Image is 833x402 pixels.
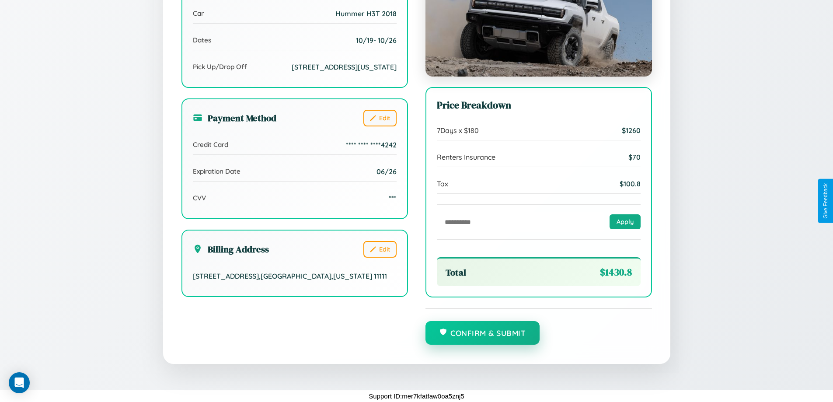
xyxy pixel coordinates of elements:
span: Tax [437,179,448,188]
span: Expiration Date [193,167,240,175]
span: $ 1430.8 [600,266,632,279]
h3: Payment Method [193,112,276,124]
span: Hummer H3T 2018 [335,9,397,18]
span: Pick Up/Drop Off [193,63,247,71]
button: Edit [363,110,397,126]
span: CVV [193,194,206,202]
span: 10 / 19 - 10 / 26 [356,36,397,45]
button: Edit [363,241,397,258]
span: $ 70 [628,153,641,161]
p: Support ID: mer7kfatfaw0oa5znj5 [369,390,464,402]
span: Renters Insurance [437,153,495,161]
span: 7 Days x $ 180 [437,126,479,135]
span: Dates [193,36,211,44]
h3: Billing Address [193,243,269,255]
span: Total [446,266,466,279]
span: Credit Card [193,140,228,149]
span: [STREET_ADDRESS][US_STATE] [292,63,397,71]
span: $ 1260 [622,126,641,135]
h3: Price Breakdown [437,98,641,112]
span: 06/26 [376,167,397,176]
span: Car [193,9,204,17]
button: Confirm & Submit [425,321,540,345]
span: $ 100.8 [620,179,641,188]
span: [STREET_ADDRESS] , [GEOGRAPHIC_DATA] , [US_STATE] 11111 [193,272,387,280]
button: Apply [610,214,641,229]
div: Give Feedback [823,183,829,219]
div: Open Intercom Messenger [9,372,30,393]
